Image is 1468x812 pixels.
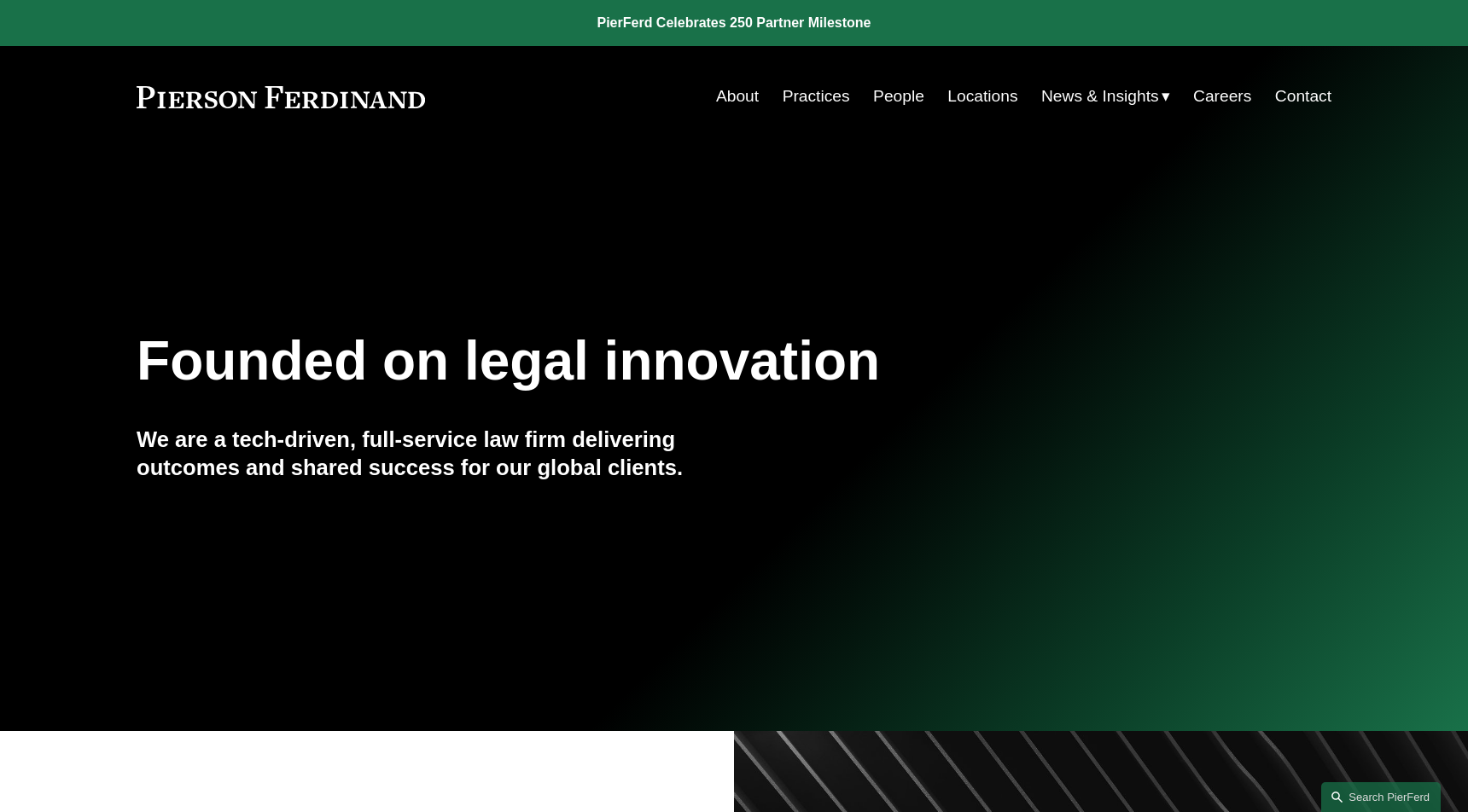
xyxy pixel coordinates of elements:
h4: We are a tech-driven, full-service law firm delivering outcomes and shared success for our global... [137,426,734,481]
a: About [716,80,759,113]
h1: Founded on legal innovation [137,330,1133,392]
a: People [873,80,924,113]
a: Practices [783,80,850,113]
a: Locations [947,80,1017,113]
a: Careers [1193,80,1251,113]
a: Search this site [1321,782,1441,812]
a: Contact [1275,80,1331,113]
span: News & Insights [1041,82,1159,112]
a: folder dropdown [1041,80,1170,113]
